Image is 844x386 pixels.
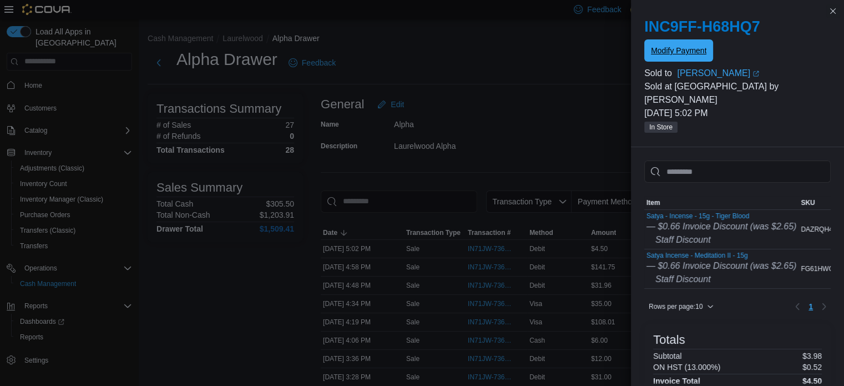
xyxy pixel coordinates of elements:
[802,363,822,372] p: $0.52
[801,198,815,207] span: SKU
[817,300,831,313] button: Next page
[646,252,796,259] button: Satya Incense - Meditation II - 15g
[646,220,796,233] div: — $0.66 Invoice Discount (was $2.65)
[804,298,817,315] ul: Pagination for table: MemoryTable from EuiInMemoryTable
[653,377,700,385] h4: Invoice Total
[791,300,804,313] button: Previous page
[646,198,660,207] span: Item
[646,212,796,220] button: Satya - Incense - 15g - Tiger Blood
[646,259,796,273] div: — $0.66 Invoice Discount (was $2.65)
[798,196,840,209] button: SKU
[644,80,831,107] p: Sold at [GEOGRAPHIC_DATA] by [PERSON_NAME]
[791,298,831,315] nav: Pagination for table: MemoryTable from EuiInMemoryTable
[802,377,822,385] h4: $4.50
[804,298,817,315] button: Page 1 of 1
[644,300,718,313] button: Rows per page:10
[649,122,673,132] span: In Store
[677,67,831,80] a: [PERSON_NAME]External link
[752,71,759,77] svg: External link
[826,4,840,18] button: Close this dialog
[653,352,681,360] h6: Subtotal
[644,67,675,80] div: Sold to
[644,161,831,183] input: This is a search bar. As you type, the results lower in the page will automatically filter.
[653,333,685,347] h3: Totals
[802,352,822,360] p: $3.98
[644,107,831,120] p: [DATE] 5:02 PM
[649,302,703,311] span: Rows per page : 10
[655,235,711,244] i: Staff Discount
[801,264,837,273] span: FG61HWQ8
[801,225,837,234] span: DAZRQH4Z
[653,363,720,372] h6: ON HST (13.000%)
[644,196,798,209] button: Item
[651,45,706,56] span: Modify Payment
[644,122,678,133] span: In Store
[644,39,713,62] button: Modify Payment
[644,18,831,36] h2: INC9FF-H68HQ7
[655,274,711,284] i: Staff Discount
[808,301,813,312] span: 1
